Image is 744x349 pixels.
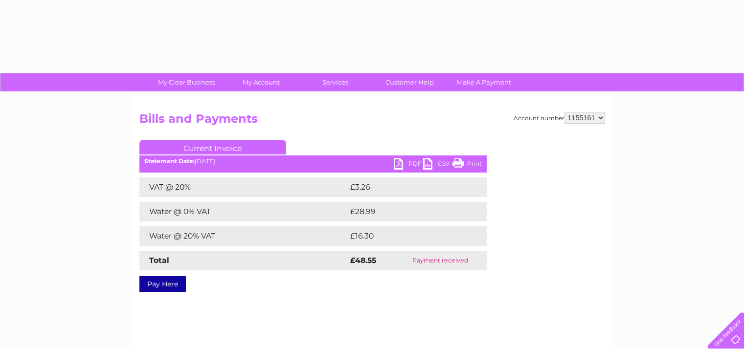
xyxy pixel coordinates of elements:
[221,73,301,91] a: My Account
[139,226,348,246] td: Water @ 20% VAT
[139,140,286,154] a: Current Invoice
[369,73,450,91] a: Customer Help
[452,158,482,172] a: Print
[295,73,376,91] a: Services
[139,276,186,292] a: Pay Here
[394,251,486,270] td: Payment received
[139,202,348,221] td: Water @ 0% VAT
[514,112,605,124] div: Account number
[139,177,348,197] td: VAT @ 20%
[348,177,464,197] td: £3.26
[348,226,466,246] td: £16.30
[139,158,487,165] div: [DATE]
[146,73,227,91] a: My Clear Business
[144,157,195,165] b: Statement Date:
[394,158,423,172] a: PDF
[348,202,468,221] td: £28.99
[423,158,452,172] a: CSV
[444,73,524,91] a: Make A Payment
[350,256,376,265] strong: £48.55
[139,112,605,131] h2: Bills and Payments
[149,256,169,265] strong: Total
